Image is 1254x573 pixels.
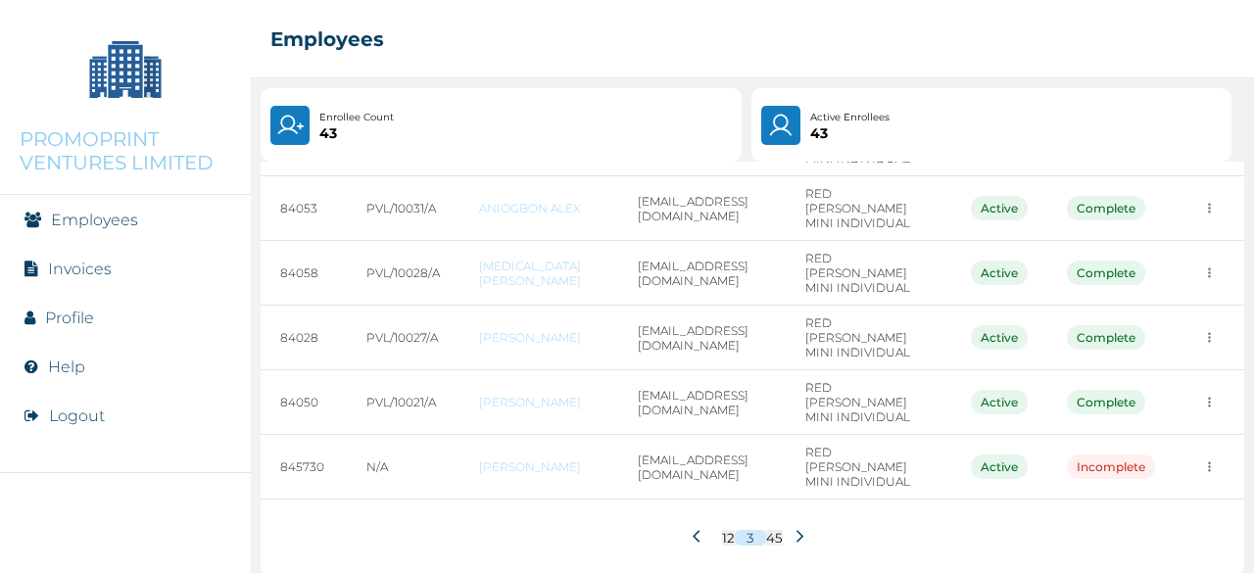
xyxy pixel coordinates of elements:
div: Complete [1067,261,1145,285]
div: Incomplete [1067,454,1155,479]
td: 84053 [261,176,347,241]
div: Active [971,325,1028,350]
td: PVL/10021/A [347,370,459,435]
button: more [1194,322,1225,353]
td: RED [PERSON_NAME] MINI INDIVIDUAL [786,370,951,435]
p: Active Enrollees [810,110,890,125]
div: Active [971,261,1028,285]
img: Company [76,20,174,118]
button: 4 [766,530,775,546]
a: [PERSON_NAME] [479,459,599,474]
td: 84028 [261,306,347,370]
img: RelianceHMO's Logo [20,524,231,553]
td: N/A [347,435,459,500]
img: UserPlus.219544f25cf47e120833d8d8fc4c9831.svg [276,112,304,139]
button: 5 [775,530,783,546]
p: Enrollee Count [319,110,394,125]
button: more [1194,258,1225,288]
button: Logout [49,406,105,425]
div: Active [971,390,1028,414]
button: more [1194,193,1225,223]
a: [PERSON_NAME] [479,330,599,345]
a: Help [48,358,85,376]
img: User.4b94733241a7e19f64acd675af8f0752.svg [767,112,796,139]
td: RED [PERSON_NAME] MINI INDIVIDUAL [786,435,951,500]
div: Complete [1067,196,1145,220]
td: RED [PERSON_NAME] MINI INDIVIDUAL [786,176,951,241]
a: [MEDICAL_DATA][PERSON_NAME] [479,259,599,288]
td: PVL/10027/A [347,306,459,370]
a: Employees [51,211,138,229]
div: Active [971,454,1028,479]
td: RED [PERSON_NAME] MINI INDIVIDUAL [786,306,951,370]
td: [EMAIL_ADDRESS][DOMAIN_NAME] [618,435,786,500]
p: PROMOPRINT VENTURES LIMITED [20,127,231,174]
td: 84050 [261,370,347,435]
a: Invoices [48,260,112,278]
a: ANIOGBON ALEX [479,201,599,215]
button: 3 [735,530,766,546]
a: Profile [45,309,94,327]
td: [EMAIL_ADDRESS][DOMAIN_NAME] [618,306,786,370]
td: [EMAIL_ADDRESS][DOMAIN_NAME] [618,241,786,306]
button: 1 [722,530,727,546]
button: more [1194,387,1225,417]
td: 845730 [261,435,347,500]
td: RED [PERSON_NAME] MINI INDIVIDUAL [786,241,951,306]
h2: Employees [270,27,384,51]
p: 43 [319,125,394,141]
td: PVL/10028/A [347,241,459,306]
td: 84058 [261,241,347,306]
td: PVL/10031/A [347,176,459,241]
div: Active [971,196,1028,220]
button: 2 [727,530,735,546]
td: [EMAIL_ADDRESS][DOMAIN_NAME] [618,370,786,435]
p: 43 [810,125,890,141]
div: Complete [1067,390,1145,414]
a: [PERSON_NAME] [479,395,599,409]
button: more [1194,452,1225,482]
div: Complete [1067,325,1145,350]
td: [EMAIL_ADDRESS][DOMAIN_NAME] [618,176,786,241]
